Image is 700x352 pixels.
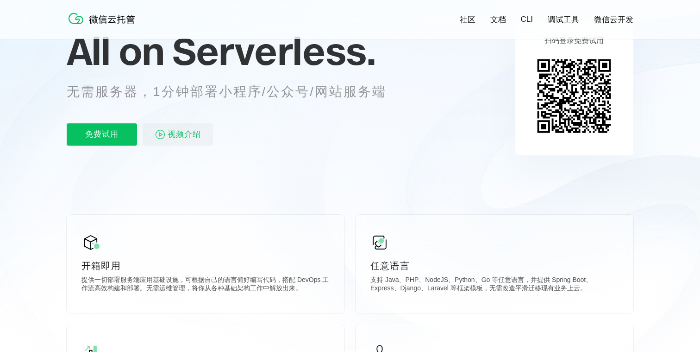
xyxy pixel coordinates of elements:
[370,276,619,294] p: 支持 Java、PHP、NodeJS、Python、Go 等任意语言，并提供 Spring Boot、Express、Django、Laravel 等框架模板，无需改造平滑迁移现有业务上云。
[548,14,579,25] a: 调试工具
[67,83,404,101] p: 无需服务器，1分钟部署小程序/公众号/网站服务端
[544,36,604,46] p: 扫码登录免费试用
[172,28,375,74] span: Serverless.
[460,14,475,25] a: 社区
[155,129,166,140] img: video_play.svg
[67,21,141,29] a: 微信云托管
[67,9,141,28] img: 微信云托管
[490,14,506,25] a: 文档
[168,123,201,146] span: 视频介绍
[594,14,633,25] a: 微信云开发
[370,259,619,272] p: 任意语言
[81,276,330,294] p: 提供一切部署服务端应用基础设施，可根据自己的语言偏好编写代码，搭配 DevOps 工作流高效构建和部署。无需运维管理，将你从各种基础架构工作中解放出来。
[67,123,137,146] p: 免费试用
[521,15,533,24] a: CLI
[81,259,330,272] p: 开箱即用
[67,28,163,74] span: All on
